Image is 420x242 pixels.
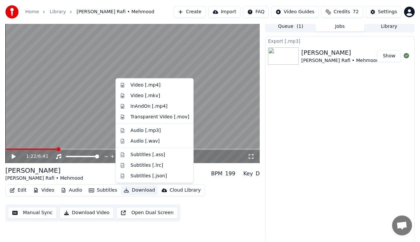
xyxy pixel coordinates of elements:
button: Edit [7,186,29,195]
a: Library [50,9,66,15]
button: Settings [366,6,401,18]
div: [PERSON_NAME] [5,166,83,175]
a: Open chat [392,215,412,235]
button: Video Guides [271,6,319,18]
button: Audio [58,186,85,195]
span: [PERSON_NAME] Rafi • Mehmood [76,9,154,15]
div: D [256,170,260,178]
div: Subtitles [.ass] [130,151,165,158]
div: Transparent Video [.mov] [130,114,189,120]
div: Settings [378,9,397,15]
span: Credits [334,9,350,15]
div: Key [243,170,253,178]
button: Video [31,186,57,195]
button: Credits72 [321,6,363,18]
div: Audio [.mp3] [130,127,161,134]
span: 6:41 [38,153,48,160]
div: Subtitles [.json] [130,173,167,179]
a: Home [25,9,39,15]
div: Subtitles [.lrc] [130,162,163,169]
div: Video [.mkv] [130,92,160,99]
button: Subtitles [86,186,120,195]
div: 199 [225,170,235,178]
span: 72 [353,9,359,15]
button: Open Dual Screen [116,207,178,219]
button: Show [377,50,401,62]
img: youka [5,5,19,19]
div: BPM [211,170,222,178]
div: [PERSON_NAME] [301,48,379,57]
button: FAQ [243,6,269,18]
button: Library [364,22,414,31]
button: Manual Sync [8,207,57,219]
div: / [26,153,42,160]
nav: breadcrumb [25,9,154,15]
div: InAndOn [.mp4] [130,103,168,110]
button: Jobs [315,22,364,31]
button: Download Video [60,207,114,219]
div: Cloud Library [170,187,201,194]
div: [PERSON_NAME] Rafi • Mehmood [5,175,83,182]
span: ( 1 ) [297,23,303,30]
button: Queue [266,22,315,31]
button: Download [121,186,158,195]
div: Audio [.wav] [130,138,160,145]
div: Video [.mp4] [130,82,160,89]
span: 1:22 [26,153,36,160]
button: Import [209,6,240,18]
div: Export [.mp3] [265,37,414,45]
button: Create [174,6,206,18]
div: [PERSON_NAME] Rafi • Mehmood [301,57,379,64]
